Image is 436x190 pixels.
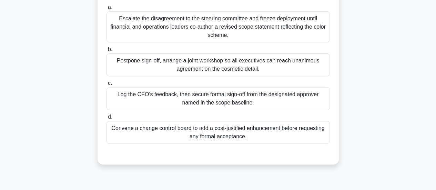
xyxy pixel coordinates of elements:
span: c. [108,80,112,86]
span: d. [108,114,112,120]
span: b. [108,46,112,52]
span: a. [108,4,112,10]
div: Escalate the disagreement to the steering committee and freeze deployment until financial and ope... [107,11,330,42]
div: Log the CFO’s feedback, then secure formal sign-off from the designated approver named in the sco... [107,87,330,110]
div: Convene a change control board to add a cost-justified enhancement before requesting any formal a... [107,121,330,144]
div: Postpone sign-off, arrange a joint workshop so all executives can reach unanimous agreement on th... [107,53,330,76]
